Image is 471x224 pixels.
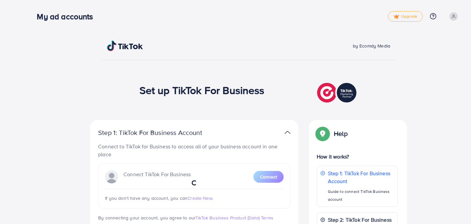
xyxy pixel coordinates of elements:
span: Upgrade [394,14,417,19]
img: TikTok partner [285,128,290,137]
img: TikTok [107,41,143,51]
h1: Set up TikTok For Business [139,84,265,96]
a: tickUpgrade [388,11,423,22]
img: tick [394,14,399,19]
p: Help [334,130,348,138]
img: TikTok partner [317,81,358,104]
img: Popup guide [317,128,329,140]
span: by Ecomdy Media [353,43,390,49]
p: Step 1: TikTok For Business Account [328,169,394,185]
h3: My ad accounts [37,12,98,21]
p: Guide to connect TikTok Business account [328,188,394,203]
p: How it works? [317,153,398,160]
p: Step 1: TikTok For Business Account [98,129,223,137]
